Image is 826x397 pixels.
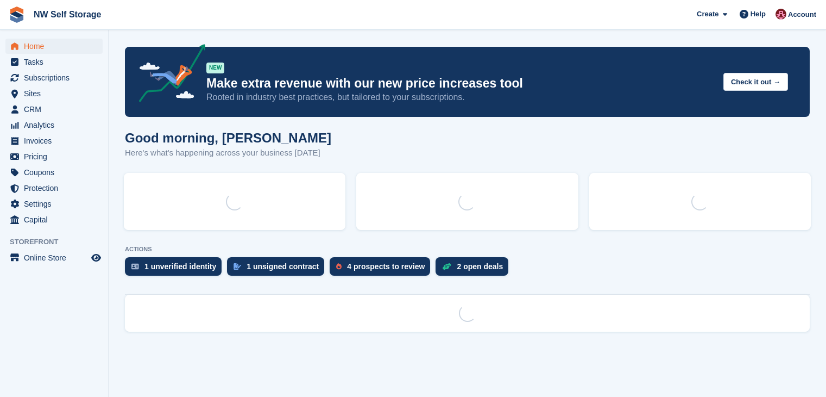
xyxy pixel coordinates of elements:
span: Protection [24,181,89,196]
button: Check it out → [723,73,788,91]
a: 1 unsigned contract [227,257,330,281]
img: price-adjustments-announcement-icon-8257ccfd72463d97f412b2fc003d46551f7dbcb40ab6d574587a9cd5c0d94... [130,44,206,106]
span: Online Store [24,250,89,265]
img: deal-1b604bf984904fb50ccaf53a9ad4b4a5d6e5aea283cecdc64d6e3604feb123c2.svg [442,263,451,270]
a: menu [5,212,103,227]
div: 2 open deals [457,262,503,271]
a: menu [5,39,103,54]
span: Home [24,39,89,54]
span: Analytics [24,117,89,133]
span: Help [751,9,766,20]
span: Settings [24,196,89,212]
h1: Good morning, [PERSON_NAME] [125,131,331,145]
a: 1 unverified identity [125,257,227,281]
img: contract_signature_icon-13c848040528278c33f63329250d36e43548de30e8caae1d1a13099fd9432cc5.svg [234,263,241,270]
a: 4 prospects to review [330,257,436,281]
p: Here's what's happening across your business [DATE] [125,147,331,159]
span: Coupons [24,165,89,180]
span: Create [697,9,718,20]
a: menu [5,165,103,180]
span: Subscriptions [24,70,89,85]
a: 2 open deals [436,257,514,281]
span: Account [788,9,816,20]
a: Preview store [90,251,103,264]
span: Tasks [24,54,89,70]
span: Capital [24,212,89,227]
div: 1 unverified identity [144,262,216,271]
a: menu [5,54,103,70]
div: NEW [206,63,224,73]
img: Josh Vines [775,9,786,20]
a: menu [5,149,103,164]
img: prospect-51fa495bee0391a8d652442698ab0144808aea92771e9ea1ae160a38d050c398.svg [336,263,342,270]
a: menu [5,70,103,85]
span: Invoices [24,133,89,148]
p: Rooted in industry best practices, but tailored to your subscriptions. [206,91,715,103]
img: stora-icon-8386f47178a22dfd0bd8f6a31ec36ba5ce8667c1dd55bd0f319d3a0aa187defe.svg [9,7,25,23]
img: verify_identity-adf6edd0f0f0b5bbfe63781bf79b02c33cf7c696d77639b501bdc392416b5a36.svg [131,263,139,270]
a: menu [5,86,103,101]
div: 1 unsigned contract [247,262,319,271]
p: ACTIONS [125,246,810,253]
a: menu [5,250,103,265]
span: Pricing [24,149,89,164]
span: CRM [24,102,89,117]
a: NW Self Storage [29,5,105,23]
a: menu [5,181,103,196]
div: 4 prospects to review [347,262,425,271]
span: Sites [24,86,89,101]
p: Make extra revenue with our new price increases tool [206,76,715,91]
a: menu [5,196,103,212]
span: Storefront [10,237,108,247]
a: menu [5,102,103,117]
a: menu [5,133,103,148]
a: menu [5,117,103,133]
